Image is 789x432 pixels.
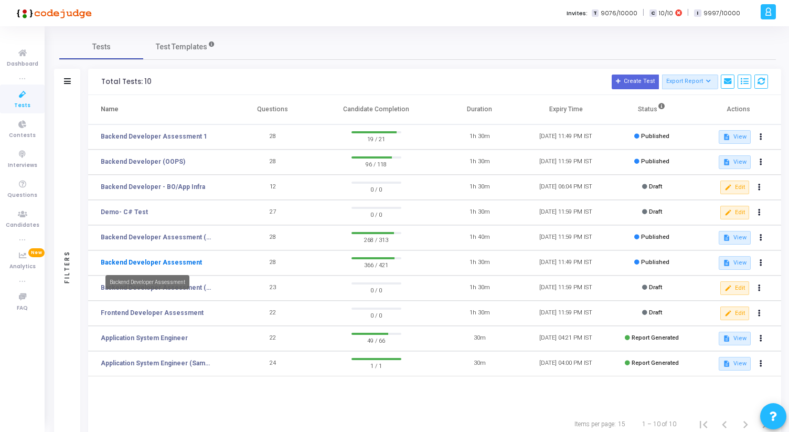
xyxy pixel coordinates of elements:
[230,124,316,150] td: 28
[6,221,39,230] span: Candidates
[642,419,676,429] div: 1 – 10 of 10
[523,326,609,351] td: [DATE] 04:21 PM IST
[612,75,659,89] button: Create Test
[351,360,401,371] span: 1 / 1
[101,308,204,318] a: Frontend Developer Assessment
[641,158,669,165] span: Published
[719,256,751,270] button: View
[230,250,316,276] td: 28
[230,200,316,225] td: 27
[101,157,185,166] a: Backend Developer (OOPS)
[230,150,316,175] td: 28
[523,95,609,124] th: Expiry Time
[351,285,401,295] span: 0 / 0
[724,184,732,191] mat-icon: edit
[436,301,523,326] td: 1h 30m
[641,234,669,240] span: Published
[719,155,751,169] button: View
[662,75,718,89] button: Export Report
[101,182,205,192] a: Backend Developer - BO/App Infra
[723,335,730,342] mat-icon: description
[351,209,401,219] span: 0 / 0
[13,3,92,24] img: logo
[649,183,662,190] span: Draft
[719,357,751,371] button: View
[351,133,401,144] span: 19 / 21
[719,332,751,345] button: View
[101,333,188,343] a: Application System Engineer
[8,161,37,170] span: Interviews
[436,276,523,301] td: 1h 30m
[230,95,316,124] th: Questions
[523,250,609,276] td: [DATE] 11:49 PM IST
[723,234,730,241] mat-icon: description
[601,9,637,18] span: 9076/10000
[724,310,732,317] mat-icon: edit
[720,181,749,194] button: Edit
[618,419,625,429] div: 15
[574,419,616,429] div: Items per page:
[649,284,662,291] span: Draft
[230,225,316,250] td: 28
[703,9,740,18] span: 9997/10000
[523,124,609,150] td: [DATE] 11:49 PM IST
[230,351,316,376] td: 24
[351,234,401,245] span: 268 / 313
[436,175,523,200] td: 1h 30m
[719,130,751,144] button: View
[609,95,695,124] th: Status
[436,326,523,351] td: 30m
[567,9,588,18] label: Invites:
[7,60,38,69] span: Dashboard
[436,150,523,175] td: 1h 30m
[695,95,781,124] th: Actions
[351,335,401,345] span: 49 / 66
[694,9,701,17] span: I
[641,133,669,140] span: Published
[436,351,523,376] td: 30m
[723,133,730,141] mat-icon: description
[230,175,316,200] td: 12
[592,9,599,17] span: T
[436,200,523,225] td: 1h 30m
[88,95,230,124] th: Name
[316,95,436,124] th: Candidate Completion
[14,101,30,110] span: Tests
[632,360,679,366] span: Report Generated
[720,307,749,320] button: Edit
[436,225,523,250] td: 1h 40m
[659,9,673,18] span: 10/10
[649,309,662,316] span: Draft
[723,159,730,166] mat-icon: description
[723,360,730,367] mat-icon: description
[687,7,689,18] span: |
[101,233,214,242] a: Backend Developer Assessment (C# & .Net)
[351,159,401,169] span: 96 / 118
[641,259,669,266] span: Published
[523,276,609,301] td: [DATE] 11:59 PM IST
[9,262,36,271] span: Analytics
[523,200,609,225] td: [DATE] 11:59 PM IST
[230,276,316,301] td: 23
[9,131,36,140] span: Contests
[523,150,609,175] td: [DATE] 11:59 PM IST
[724,209,732,216] mat-icon: edit
[720,281,749,295] button: Edit
[7,191,37,200] span: Questions
[719,231,751,245] button: View
[351,259,401,270] span: 366 / 421
[523,351,609,376] td: [DATE] 04:00 PM IST
[643,7,644,18] span: |
[105,275,189,289] div: Backend Developer Assessment
[101,132,207,141] a: Backend Developer Assessment 1
[101,258,202,267] a: Backend Developer Assessment
[156,41,207,52] span: Test Templates
[523,175,609,200] td: [DATE] 06:04 PM IST
[230,326,316,351] td: 22
[523,301,609,326] td: [DATE] 11:59 PM IST
[351,184,401,194] span: 0 / 0
[92,41,111,52] span: Tests
[436,124,523,150] td: 1h 30m
[101,78,152,86] div: Total Tests: 10
[101,207,148,217] a: Demo- C# Test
